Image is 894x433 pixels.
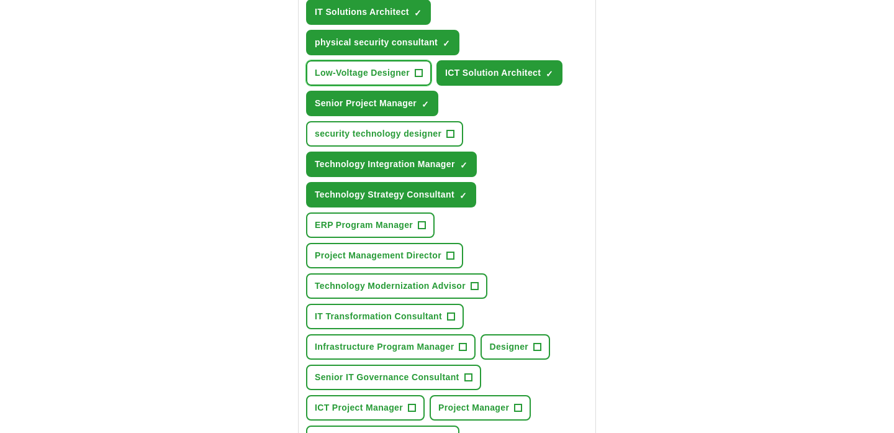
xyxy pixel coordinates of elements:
[306,304,464,329] button: IT Transformation Consultant
[306,91,438,116] button: Senior Project Manager✓
[438,401,509,414] span: Project Manager
[315,249,441,262] span: Project Management Director
[306,334,476,360] button: Infrastructure Program Manager
[315,158,455,171] span: Technology Integration Manager
[481,334,550,360] button: Designer
[315,280,466,293] span: Technology Modernization Advisor
[436,60,562,86] button: ICT Solution Architect✓
[315,310,442,323] span: IT Transformation Consultant
[306,182,476,207] button: Technology Strategy Consultant✓
[315,97,417,110] span: Senior Project Manager
[306,30,459,55] button: physical security consultant✓
[306,152,477,177] button: Technology Integration Manager✓
[306,243,463,268] button: Project Management Director
[306,365,481,390] button: Senior IT Governance Consultant
[306,395,425,421] button: ICT Project Manager
[459,191,467,201] span: ✓
[445,66,541,80] span: ICT Solution Architect
[315,36,438,49] span: physical security consultant
[315,66,410,80] span: Low-Voltage Designer
[414,8,422,18] span: ✓
[306,60,431,86] button: Low-Voltage Designer
[422,99,429,109] span: ✓
[546,69,553,79] span: ✓
[315,401,403,414] span: ICT Project Manager
[315,127,441,140] span: security technology designer
[489,340,528,353] span: Designer
[315,340,454,353] span: Infrastructure Program Manager
[315,188,454,201] span: Technology Strategy Consultant
[306,121,463,147] button: security technology designer
[306,273,487,299] button: Technology Modernization Advisor
[315,219,413,232] span: ERP Program Manager
[443,39,450,48] span: ✓
[315,6,409,19] span: IT Solutions Architect
[460,160,467,170] span: ✓
[315,371,459,384] span: Senior IT Governance Consultant
[306,212,435,238] button: ERP Program Manager
[430,395,531,421] button: Project Manager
